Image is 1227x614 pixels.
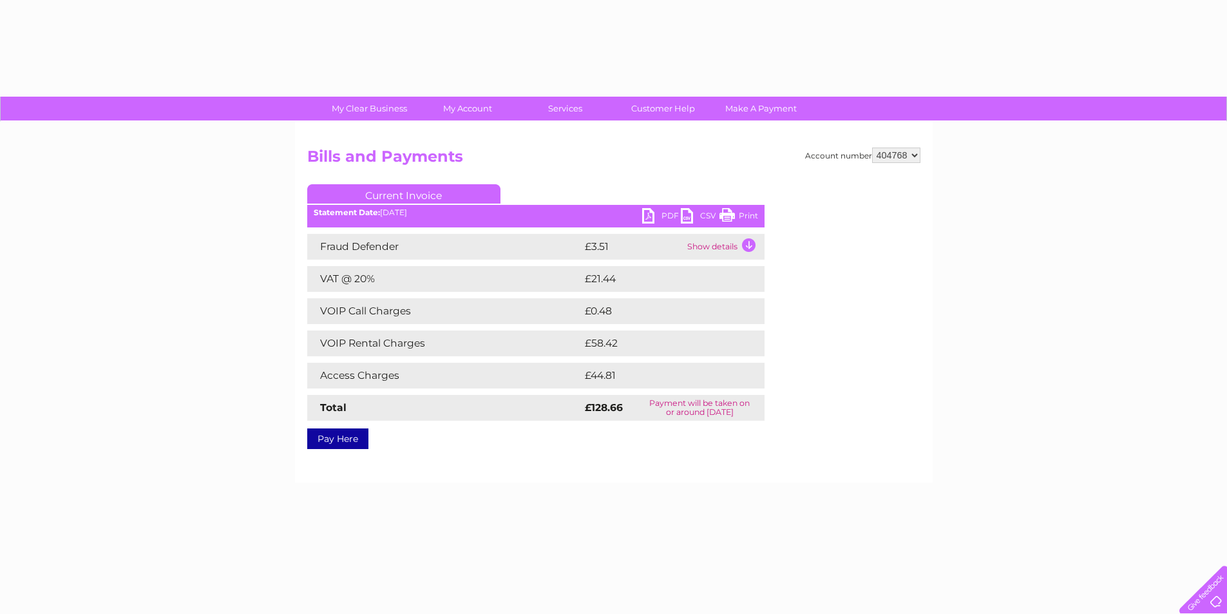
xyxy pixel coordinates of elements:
td: VOIP Call Charges [307,298,582,324]
a: CSV [681,208,719,227]
td: £44.81 [582,363,737,389]
td: Payment will be taken on or around [DATE] [635,395,765,421]
td: £21.44 [582,266,737,292]
h2: Bills and Payments [307,148,920,172]
td: Fraud Defender [307,234,582,260]
td: £3.51 [582,234,684,260]
strong: Total [320,401,347,414]
strong: £128.66 [585,401,623,414]
a: My Account [414,97,520,120]
div: Account number [805,148,920,163]
td: VAT @ 20% [307,266,582,292]
a: Services [512,97,618,120]
a: Print [719,208,758,227]
td: £0.48 [582,298,735,324]
td: £58.42 [582,331,739,356]
td: VOIP Rental Charges [307,331,582,356]
a: Make A Payment [708,97,814,120]
b: Statement Date: [314,207,380,217]
a: PDF [642,208,681,227]
div: [DATE] [307,208,765,217]
a: Customer Help [610,97,716,120]
a: My Clear Business [316,97,423,120]
td: Show details [684,234,765,260]
a: Pay Here [307,428,368,449]
a: Current Invoice [307,184,500,204]
td: Access Charges [307,363,582,389]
